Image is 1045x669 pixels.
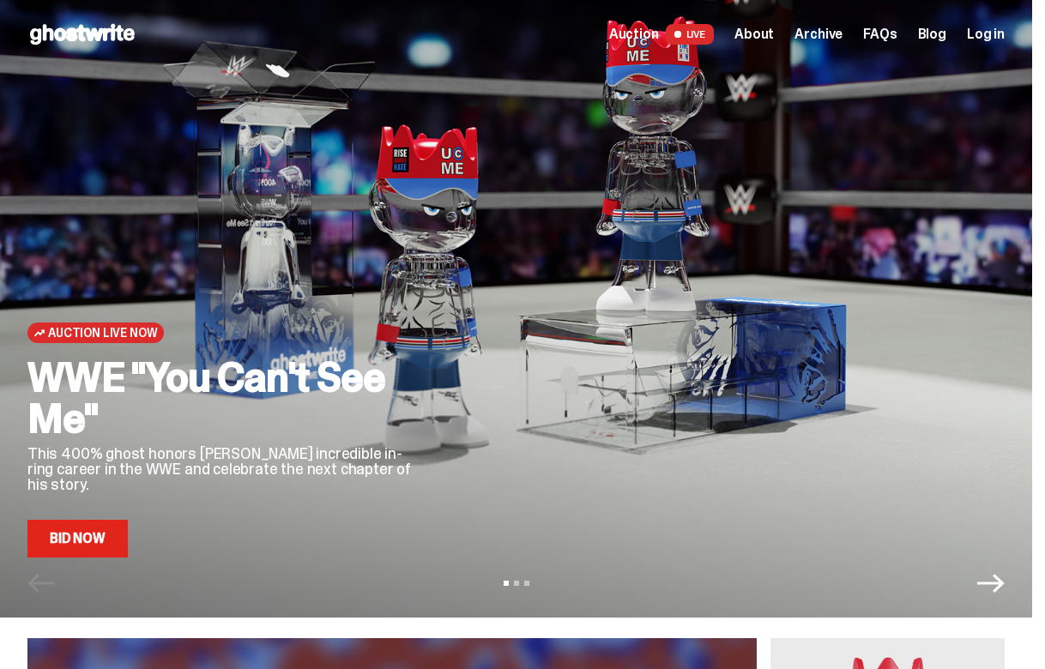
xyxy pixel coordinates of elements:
button: View slide 3 [524,581,529,586]
a: Blog [918,27,946,41]
button: Next [977,570,1005,597]
a: Auction LIVE [609,24,714,45]
span: Auction Live Now [48,326,157,340]
a: Bid Now [27,520,128,557]
button: View slide 2 [514,581,519,586]
button: View slide 1 [504,581,509,586]
a: FAQs [863,27,897,41]
p: This 400% ghost honors [PERSON_NAME] incredible in-ring career in the WWE and celebrate the next ... [27,446,423,492]
a: Archive [794,27,843,41]
h2: WWE "You Can't See Me" [27,357,423,439]
span: LIVE [666,24,715,45]
a: About [734,27,774,41]
span: Auction [609,27,659,41]
a: Log in [967,27,1005,41]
